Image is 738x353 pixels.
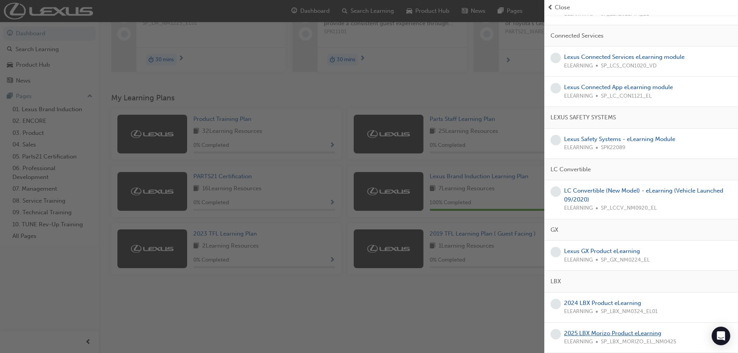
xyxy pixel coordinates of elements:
[547,3,735,12] button: prev-iconClose
[555,3,570,12] span: Close
[564,92,593,101] span: ELEARNING
[550,247,561,257] span: learningRecordVerb_NONE-icon
[564,53,685,60] a: Lexus Connected Services eLearning module
[564,307,593,316] span: ELEARNING
[564,248,640,255] a: Lexus GX Product eLearning
[601,62,657,71] span: SP_LCS_CON1020_VD
[601,204,657,213] span: SP_LCCV_NM0920_EL
[564,330,661,337] a: 2025 LBX Morizo Product eLearning
[564,300,641,307] a: 2024 LBX Product eLearning
[550,299,561,309] span: learningRecordVerb_NONE-icon
[564,84,673,91] a: Lexus Connected App eLearning module
[601,307,658,316] span: SP_LBX_NM0324_EL01
[547,3,553,12] span: prev-icon
[550,31,604,40] span: Connected Services
[601,256,650,265] span: SP_GX_NM0224_EL
[601,92,652,101] span: SP_LC_CON1121_EL
[601,338,676,346] span: SP_LBX_MORIZO_EL_NM0425
[550,53,561,63] span: learningRecordVerb_NONE-icon
[564,256,593,265] span: ELEARNING
[550,226,558,234] span: GX
[564,143,593,152] span: ELEARNING
[564,136,675,143] a: Lexus Safety Systems - eLearning Module
[712,327,730,345] div: Open Intercom Messenger
[564,204,593,213] span: ELEARNING
[564,62,593,71] span: ELEARNING
[564,338,593,346] span: ELEARNING
[550,83,561,93] span: learningRecordVerb_NONE-icon
[550,329,561,339] span: learningRecordVerb_NONE-icon
[550,277,561,286] span: LBX
[550,113,616,122] span: LEXUS SAFETY SYSTEMS
[550,165,591,174] span: LC Convertible
[550,135,561,145] span: learningRecordVerb_NONE-icon
[601,143,625,152] span: SPK22089
[550,186,561,197] span: learningRecordVerb_NONE-icon
[564,187,723,203] a: LC Convertible (New Model) - eLearning (Vehicle Launched 09/2020)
